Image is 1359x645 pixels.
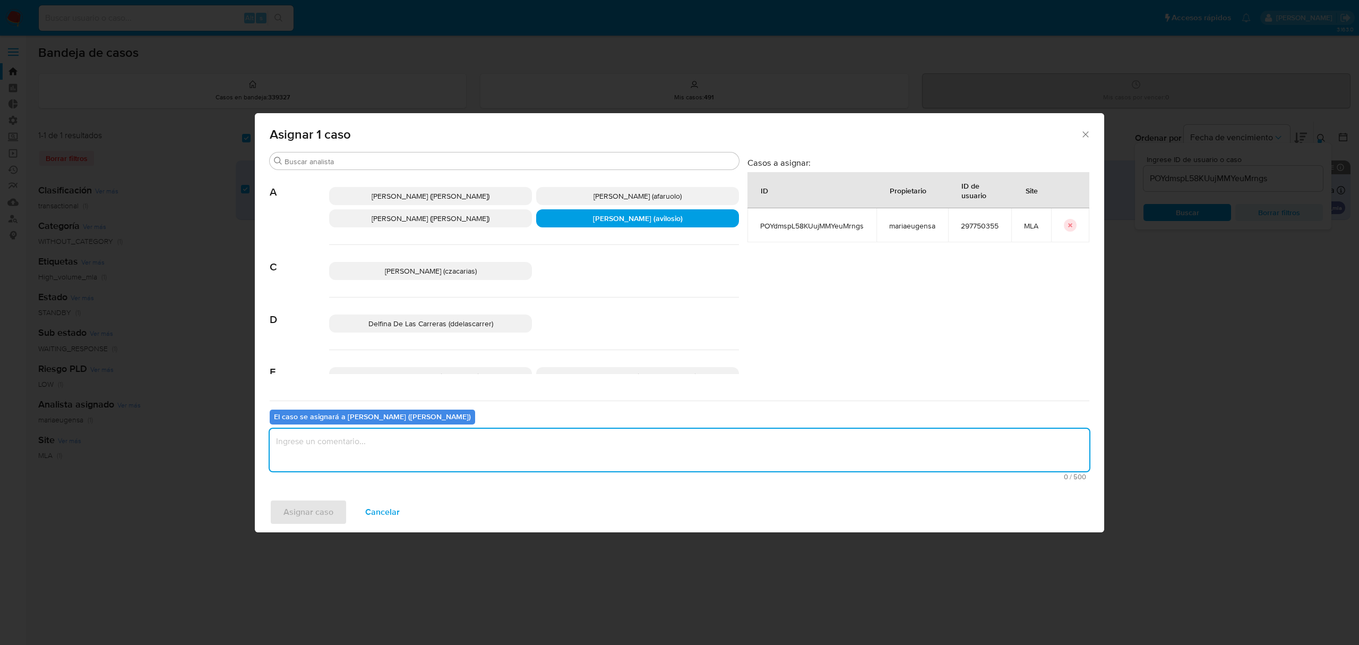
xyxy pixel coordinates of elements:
span: [PERSON_NAME] ([PERSON_NAME]) [579,371,696,381]
div: [PERSON_NAME] ([PERSON_NAME]) [536,367,739,385]
div: [PERSON_NAME] (afaruolo) [536,187,739,205]
span: 297750355 [961,221,999,231]
span: Máximo 500 caracteres [273,473,1086,480]
span: [PERSON_NAME] (emcfarlane) [382,371,479,381]
span: [PERSON_NAME] ([PERSON_NAME]) [372,213,489,224]
button: Buscar [274,157,282,165]
span: Asignar 1 caso [270,128,1080,141]
div: [PERSON_NAME] ([PERSON_NAME]) [329,187,532,205]
div: ID [748,177,781,203]
div: Propietario [877,177,939,203]
span: MLA [1024,221,1038,231]
div: Site [1013,177,1051,203]
span: [PERSON_NAME] (afaruolo) [594,191,682,201]
span: mariaeugensa [889,221,935,231]
div: assign-modal [255,113,1104,532]
div: [PERSON_NAME] ([PERSON_NAME]) [329,209,532,227]
button: icon-button [1064,219,1077,232]
span: POYdmspL58KUujMMYeuMrngs [760,221,864,231]
div: ID de usuario [949,173,1011,208]
b: El caso se asignará a [PERSON_NAME] ([PERSON_NAME]) [274,411,471,422]
span: Delfina De Las Carreras (ddelascarrer) [368,318,493,329]
span: C [270,245,329,274]
span: [PERSON_NAME] ([PERSON_NAME]) [372,191,489,201]
button: Cancelar [351,499,414,525]
span: [PERSON_NAME] (avilosio) [593,213,683,224]
h3: Casos a asignar: [747,157,1089,168]
span: [PERSON_NAME] (czacarias) [385,266,477,276]
span: Cancelar [365,500,400,524]
div: [PERSON_NAME] (emcfarlane) [329,367,532,385]
input: Buscar analista [285,157,735,166]
button: Cerrar ventana [1080,129,1090,139]
div: [PERSON_NAME] (czacarias) [329,262,532,280]
span: A [270,170,329,199]
span: E [270,350,329,379]
div: Delfina De Las Carreras (ddelascarrer) [329,315,532,333]
span: D [270,298,329,326]
div: [PERSON_NAME] (avilosio) [536,209,739,227]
